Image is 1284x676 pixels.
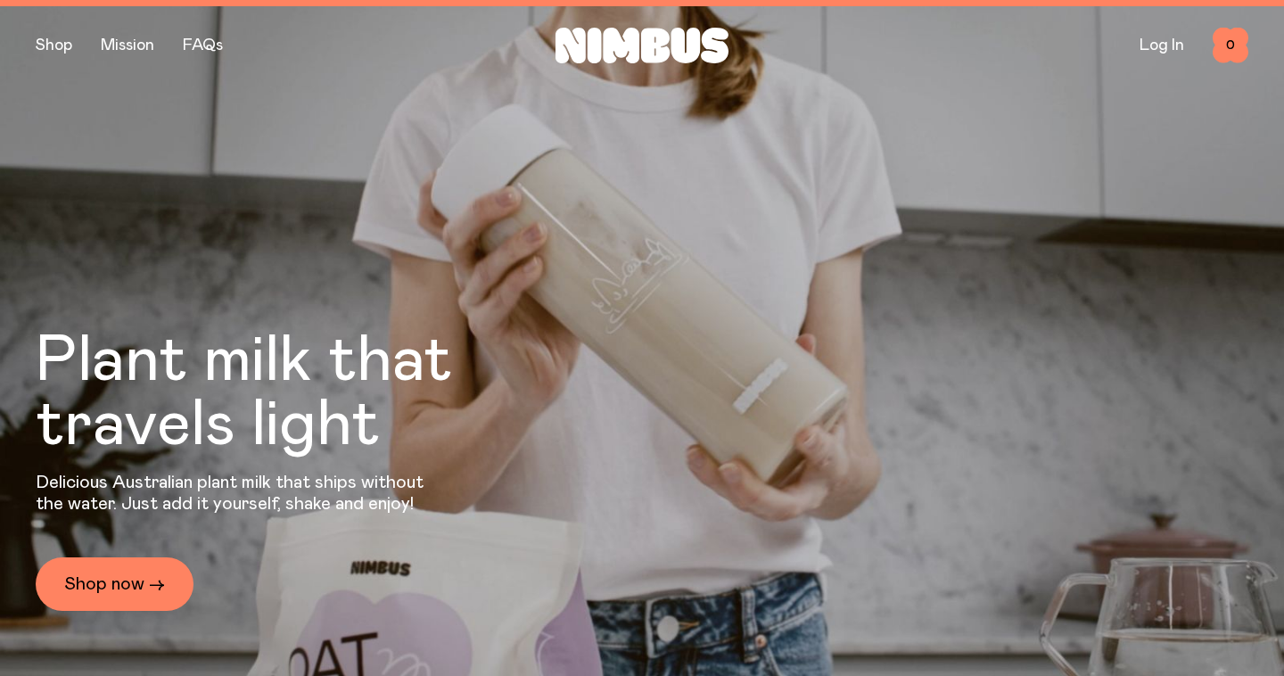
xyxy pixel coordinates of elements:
[183,37,223,54] a: FAQs
[1140,37,1184,54] a: Log In
[101,37,154,54] a: Mission
[36,557,193,611] a: Shop now →
[36,329,549,458] h1: Plant milk that travels light
[1213,28,1248,63] button: 0
[36,472,435,515] p: Delicious Australian plant milk that ships without the water. Just add it yourself, shake and enjoy!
